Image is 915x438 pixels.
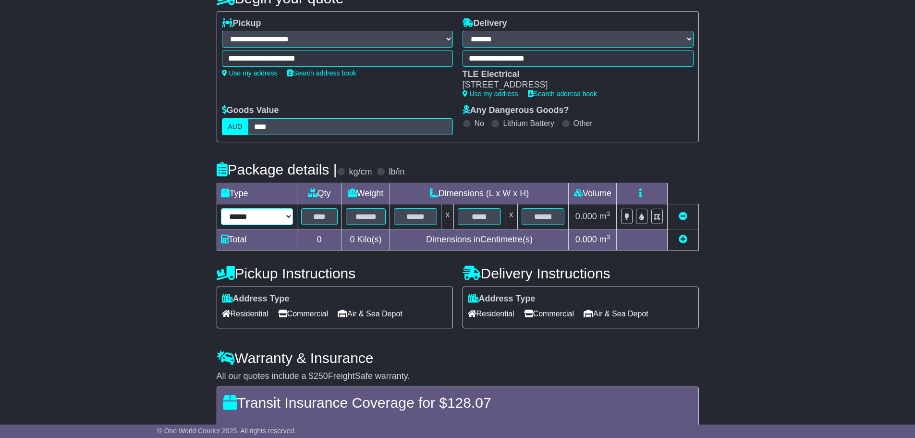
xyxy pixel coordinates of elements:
span: Air & Sea Depot [338,306,403,321]
div: All our quotes include a $ FreightSafe warranty. [217,371,699,382]
h4: Pickup Instructions [217,265,453,281]
label: Lithium Battery [503,119,554,128]
a: Search address book [528,90,597,98]
span: Commercial [524,306,574,321]
span: 0 [350,235,354,244]
a: Use my address [222,69,278,77]
h4: Warranty & Insurance [217,350,699,366]
label: No [475,119,484,128]
span: m [599,235,610,244]
label: kg/cm [349,167,372,177]
span: Air & Sea Depot [584,306,648,321]
h4: Package details | [217,162,337,177]
td: x [441,204,454,229]
label: Goods Value [222,105,279,116]
span: Commercial [278,306,328,321]
td: Qty [297,183,342,204]
a: Remove this item [679,212,687,221]
span: © One World Courier 2025. All rights reserved. [158,427,296,435]
td: Total [217,229,297,250]
td: Volume [569,183,617,204]
h4: Delivery Instructions [463,265,699,281]
label: lb/in [389,167,404,177]
h4: Transit Insurance Coverage for $ [223,395,693,411]
label: Address Type [222,294,290,304]
td: Kilo(s) [342,229,390,250]
td: Dimensions (L x W x H) [390,183,569,204]
label: Address Type [468,294,536,304]
sup: 3 [607,233,610,240]
label: AUD [222,118,249,135]
span: m [599,212,610,221]
td: Dimensions in Centimetre(s) [390,229,569,250]
td: Type [217,183,297,204]
a: Use my address [463,90,518,98]
td: 0 [297,229,342,250]
span: Residential [468,306,514,321]
td: Weight [342,183,390,204]
span: Residential [222,306,268,321]
a: Add new item [679,235,687,244]
sup: 3 [607,210,610,217]
label: Other [573,119,593,128]
label: Delivery [463,18,507,29]
span: 128.07 [447,395,491,411]
span: 250 [314,371,328,381]
label: Any Dangerous Goods? [463,105,569,116]
div: [STREET_ADDRESS] [463,80,684,90]
span: 0.000 [575,212,597,221]
a: Search address book [287,69,356,77]
span: 0.000 [575,235,597,244]
td: x [505,204,517,229]
div: TLE Electrical [463,69,684,80]
label: Pickup [222,18,261,29]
